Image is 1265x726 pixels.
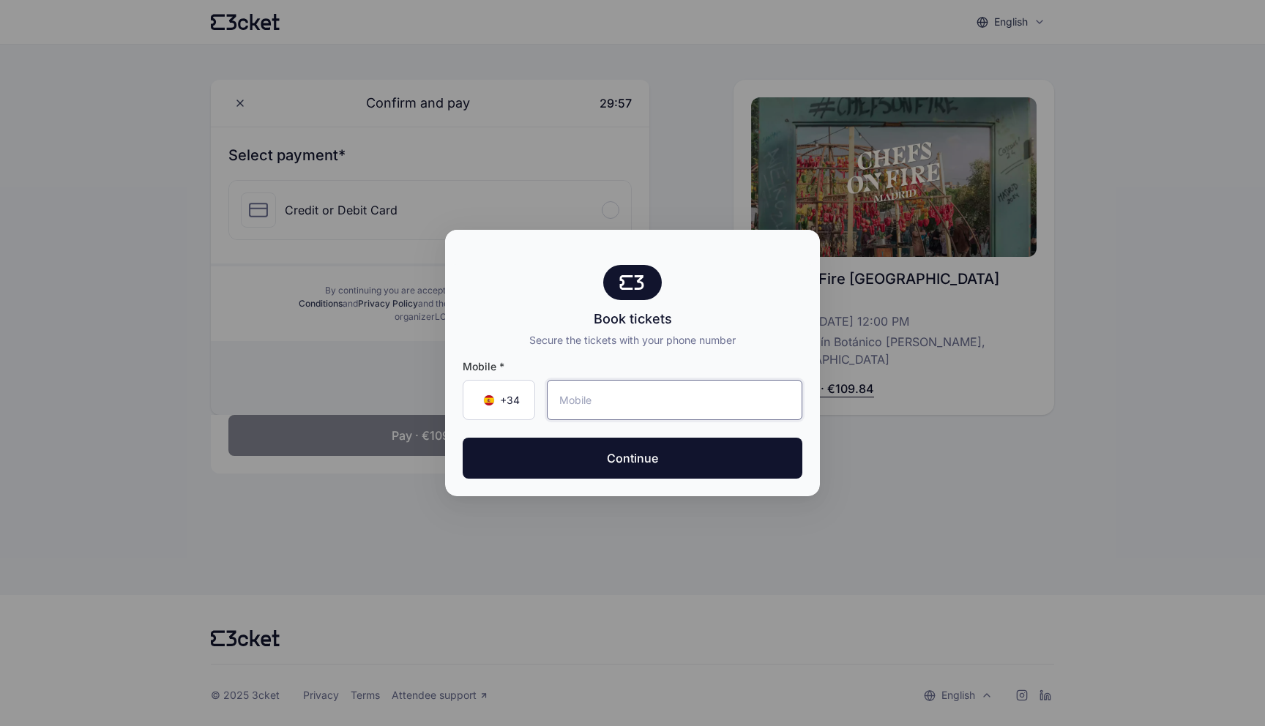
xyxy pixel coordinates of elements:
div: Country Code Selector [463,380,535,420]
span: Mobile * [463,359,802,374]
div: Book tickets [529,309,736,329]
span: +34 [500,393,520,408]
input: Mobile [547,380,802,420]
div: Secure the tickets with your phone number [529,332,736,348]
button: Continue [463,438,802,479]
